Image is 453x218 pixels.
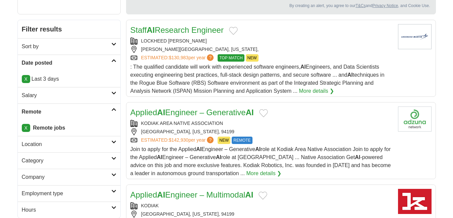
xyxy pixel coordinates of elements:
[18,55,120,71] a: Date posted
[398,189,432,214] img: Kodiak logo
[18,185,120,202] a: Employment type
[33,125,65,131] strong: Remote jobs
[207,137,214,143] span: ?
[130,128,393,135] div: [GEOGRAPHIC_DATA], [US_STATE], 94199
[347,72,353,78] strong: AI
[22,157,111,165] h2: Category
[245,190,253,199] strong: AI
[157,190,165,199] strong: AI
[147,25,155,34] strong: AI
[22,140,111,148] h2: Location
[300,64,306,70] strong: AI
[130,211,393,218] div: [GEOGRAPHIC_DATA], [US_STATE], 94199
[18,38,120,55] a: Sort by
[130,120,393,127] div: KODIAK AREA NATIVE ASSOCIATION
[398,24,432,49] img: Lockheed Martin logo
[259,109,268,117] button: Add to favorite jobs
[141,54,215,62] a: ESTIMATED:$130,983per year?
[132,3,430,9] div: By creating an alert, you agree to our and , and Cookie Use.
[141,203,159,208] a: KODIAK
[169,137,188,143] span: $142,930
[18,136,120,152] a: Location
[232,137,252,144] span: REMOTE
[130,64,385,94] span: : The qualified candidate will work with experienced software engineers, Engineers, and Data Scie...
[246,169,282,177] a: More details ❯
[207,54,214,61] span: ?
[22,108,111,116] h2: Remote
[22,190,111,198] h2: Employment type
[130,46,393,53] div: [PERSON_NAME][GEOGRAPHIC_DATA], [US_STATE],
[246,54,259,62] span: NEW
[216,154,221,160] strong: AI
[255,146,261,152] strong: AI
[299,87,334,95] a: More details ❯
[130,190,253,199] a: AppliedAIEngineer – MultimodalAI
[218,54,244,62] span: TOP MATCH
[22,75,30,83] a: X
[246,108,254,117] strong: AI
[372,3,398,8] a: Privacy Notice
[22,59,111,67] h2: Date posted
[355,154,360,160] strong: AI
[259,192,267,200] button: Add to favorite jobs
[22,173,111,181] h2: Company
[22,124,30,132] a: X
[196,146,202,152] strong: AI
[18,152,120,169] a: Category
[157,154,162,160] strong: AI
[218,137,230,144] span: NEW
[18,169,120,185] a: Company
[141,38,207,44] a: LOCKHEED [PERSON_NAME]
[18,202,120,218] a: Hours
[398,106,432,132] img: Company logo
[22,43,111,51] h2: Sort by
[157,108,165,117] strong: AI
[18,87,120,103] a: Salary
[130,25,224,34] a: StaffAIResearch Engineer
[169,55,188,60] span: $130,983
[355,3,365,8] a: T&Cs
[22,91,111,99] h2: Salary
[18,20,120,38] h2: Filter results
[130,146,391,176] span: Join to apply for the Applied Engineer – Generative role at Kodiak Area Native Association Join t...
[130,108,254,117] a: AppliedAIEngineer – GenerativeAI
[22,206,111,214] h2: Hours
[229,27,238,35] button: Add to favorite jobs
[22,75,116,83] p: Last 3 days
[141,137,215,144] a: ESTIMATED:$142,930per year?
[18,103,120,120] a: Remote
